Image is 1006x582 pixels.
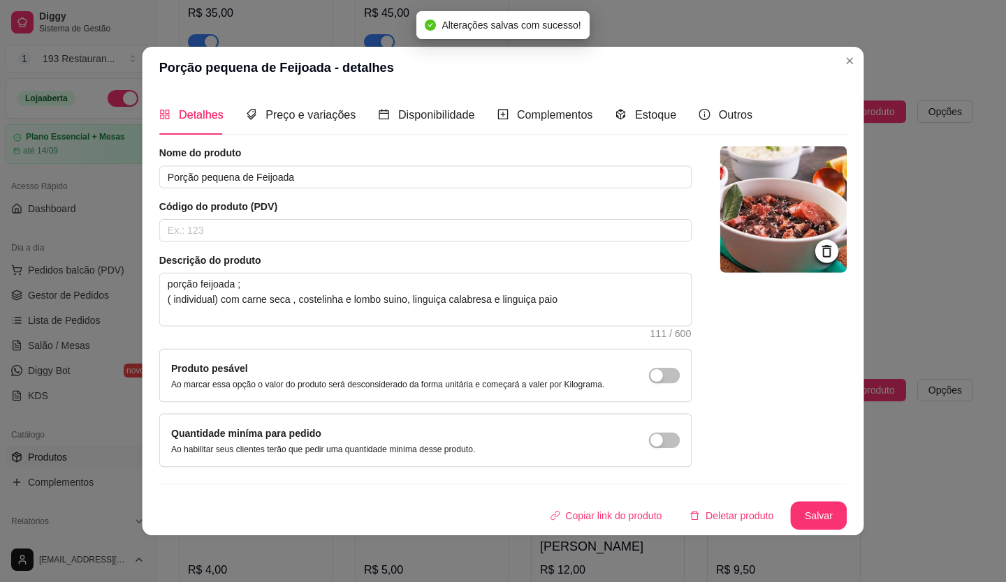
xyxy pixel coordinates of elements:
[159,146,692,160] article: Nome do produto
[171,428,321,439] label: Quantidade miníma para pedido
[539,502,673,530] button: Copiar link do produto
[425,20,436,31] span: check-circle
[160,274,692,326] textarea: porção feijoada ; ( individual) com carne seca , costelinha e lombo suino, linguiça calabresa e l...
[442,20,581,31] span: Alterações salvas com sucesso!
[159,200,692,214] article: Código do produto (PDV)
[838,50,861,72] button: Close
[379,109,390,120] span: calendar
[398,109,474,121] span: Disponibilidade
[143,47,864,89] header: Porção pequena de Feijoada - detalhes
[690,511,700,521] span: delete
[159,166,692,188] input: Ex.: Hamburguer de costela
[171,379,604,390] p: Ao marcar essa opção o valor do produto será desconsiderado da forma unitária e começará a valer ...
[720,146,847,273] img: logo da loja
[497,109,509,120] span: plus-square
[246,109,257,120] span: tags
[265,109,356,121] span: Preço e variações
[699,109,710,120] span: info-circle
[791,502,847,530] button: Salvar
[179,109,224,121] span: Detalhes
[679,502,785,530] button: deleteDeletar produto
[171,363,248,374] label: Produto pesável
[159,219,692,241] input: Ex.: 123
[635,109,676,121] span: Estoque
[159,253,692,267] article: Descrição do produto
[517,109,593,121] span: Complementos
[159,109,170,120] span: appstore
[719,109,752,121] span: Outros
[171,444,475,455] p: Ao habilitar seus clientes terão que pedir uma quantidade miníma desse produto.
[615,109,627,120] span: code-sandbox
